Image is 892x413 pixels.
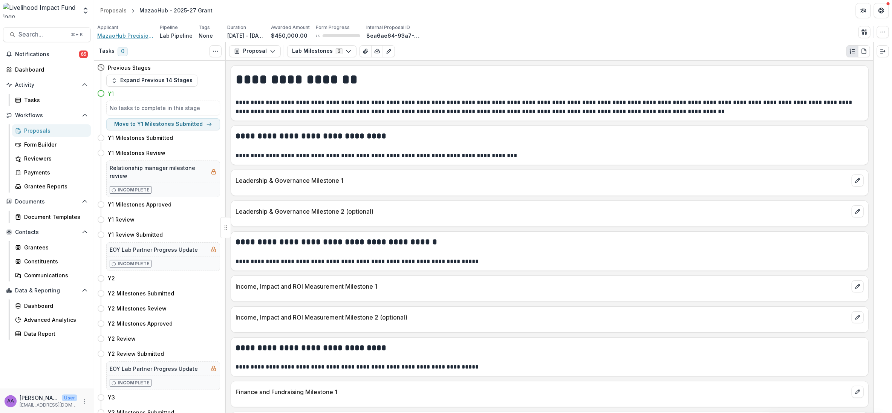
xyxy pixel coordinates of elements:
p: $450,000.00 [271,32,308,40]
h5: No tasks to complete in this stage [110,104,217,112]
span: Activity [15,82,79,88]
button: Open entity switcher [80,3,91,18]
div: Proposals [100,6,127,14]
button: edit [852,280,864,292]
div: Dashboard [15,66,85,73]
p: Applicant [97,24,118,31]
p: Internal Proposal ID [366,24,410,31]
a: Communications [12,269,91,281]
h4: Y1 Milestones Submitted [108,134,173,142]
div: Document Templates [24,213,85,221]
a: Data Report [12,327,91,340]
button: More [80,397,89,406]
button: Open Activity [3,79,91,91]
a: Reviewers [12,152,91,165]
div: Constituents [24,257,85,265]
a: Form Builder [12,138,91,151]
button: Expand right [877,45,889,57]
h4: Y2 Milestones Approved [108,320,173,327]
a: Proposals [12,124,91,137]
a: Grantees [12,241,91,254]
p: Tags [199,24,210,31]
h4: Y3 [108,393,115,401]
button: Search... [3,27,91,42]
span: Contacts [15,229,79,236]
div: Tasks [24,96,85,104]
p: 0 % [316,33,320,38]
button: Partners [856,3,871,18]
div: Aude Anquetil [7,399,14,404]
p: Incomplete [118,260,150,267]
div: Grantee Reports [24,182,85,190]
div: Communications [24,271,85,279]
p: Lab Pipeline [160,32,193,40]
button: Expand Previous 14 Stages [106,75,197,87]
div: Payments [24,168,85,176]
a: Tasks [12,94,91,106]
h5: Relationship manager milestone review [110,164,208,180]
a: Advanced Analytics [12,314,91,326]
button: Open Documents [3,196,91,208]
div: Form Builder [24,141,85,148]
span: 0 [118,47,128,56]
button: View Attached Files [360,45,372,57]
h5: EOY Lab Partner Progress Update [110,365,198,373]
p: [EMAIL_ADDRESS][DOMAIN_NAME] [20,402,77,408]
h4: Y1 Review [108,216,135,223]
h5: EOY Lab Partner Progress Update [110,246,198,254]
div: ⌘ + K [69,31,84,39]
p: Pipeline [160,24,178,31]
span: Search... [18,31,66,38]
div: Dashboard [24,302,85,310]
a: Proposals [97,5,130,16]
button: Lab Milestones2 [287,45,356,57]
h3: Tasks [99,48,115,54]
p: Finance and Fundraising Milestone 1 [236,387,849,396]
a: MazaoHub Precision Agriculture Inc. [97,32,154,40]
p: Incomplete [118,379,150,386]
div: Proposals [24,127,85,135]
a: Dashboard [12,300,91,312]
img: Livelihood Impact Fund logo [3,3,77,18]
span: Notifications [15,51,79,58]
button: Open Data & Reporting [3,285,91,297]
p: User [62,395,77,401]
a: Dashboard [3,63,91,76]
button: Open Contacts [3,226,91,238]
span: Workflows [15,112,79,119]
h4: Y1 [108,90,114,98]
span: Data & Reporting [15,288,79,294]
span: Documents [15,199,79,205]
h4: Y1 Milestones Review [108,149,165,157]
p: Awarded Amount [271,24,310,31]
a: Document Templates [12,211,91,223]
h4: Y2 [108,274,115,282]
button: Toggle View Cancelled Tasks [210,45,222,57]
a: Constituents [12,255,91,268]
div: Advanced Analytics [24,316,85,324]
nav: breadcrumb [97,5,216,16]
p: Form Progress [316,24,350,31]
button: Proposal [229,45,281,57]
h4: Previous Stages [108,64,151,72]
h4: Y1 Review Submitted [108,231,163,239]
p: [PERSON_NAME] [20,394,59,402]
h4: Y2 Milestones Review [108,304,167,312]
a: Payments [12,166,91,179]
p: Leadership & Governance Milestone 1 [236,176,849,185]
a: Grantee Reports [12,180,91,193]
button: edit [852,386,864,398]
button: edit [852,205,864,217]
div: Data Report [24,330,85,338]
p: [DATE] - [DATE] [227,32,265,40]
button: Get Help [874,3,889,18]
span: 65 [79,50,88,58]
div: MazaoHub - 2025-27 Grant [139,6,213,14]
p: 8ea6ae64-93a7-4157-ae2f-bbe6c6380f09 [366,32,423,40]
p: Duration [227,24,246,31]
button: Move to Y1 Milestones Submitted [106,118,220,130]
div: Grantees [24,243,85,251]
div: Reviewers [24,154,85,162]
p: Income, Impact and ROI Measurement Milestone 1 [236,282,849,291]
